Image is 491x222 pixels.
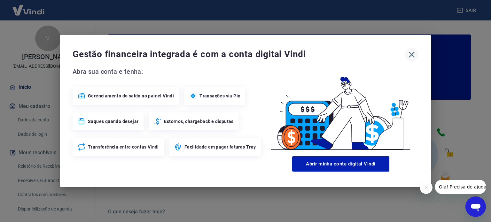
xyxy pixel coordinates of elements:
iframe: Mensagem da empresa [435,180,486,194]
span: Transferência entre contas Vindi [88,144,159,150]
iframe: Botão para abrir a janela de mensagens [465,196,486,217]
button: Abrir minha conta digital Vindi [292,156,389,172]
img: Good Billing [263,66,418,154]
span: Saques quando desejar [88,118,138,125]
span: Gestão financeira integrada é com a conta digital Vindi [73,48,405,61]
span: Transações via Pix [199,93,240,99]
span: Gerenciamento do saldo no painel Vindi [88,93,174,99]
span: Facilidade em pagar faturas Tray [184,144,256,150]
span: Abra sua conta e tenha: [73,66,263,77]
span: Estornos, chargeback e disputas [164,118,233,125]
span: Olá! Precisa de ajuda? [4,4,54,10]
iframe: Fechar mensagem [420,181,433,194]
